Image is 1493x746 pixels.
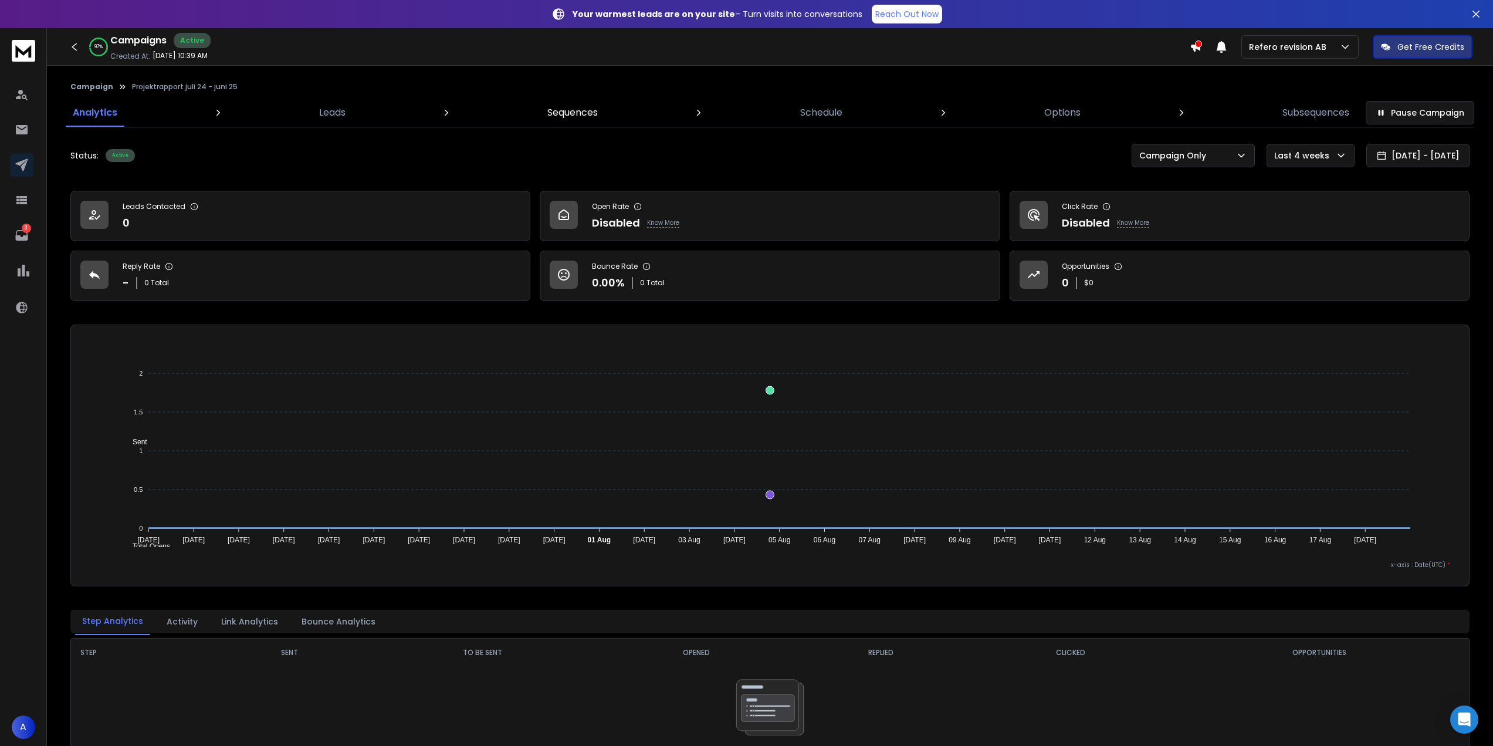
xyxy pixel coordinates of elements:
[408,536,430,544] tspan: [DATE]
[363,536,385,544] tspan: [DATE]
[1084,536,1106,544] tspan: 12 Aug
[1219,536,1241,544] tspan: 15 Aug
[110,33,167,48] h1: Campaigns
[106,149,135,162] div: Active
[124,438,147,446] span: Sent
[768,536,790,544] tspan: 05 Aug
[1062,215,1110,231] p: Disabled
[814,536,835,544] tspan: 06 Aug
[1282,106,1349,120] p: Subsequences
[139,525,143,532] tspan: 0
[1010,191,1470,241] a: Click RateDisabledKnow More
[137,536,160,544] tspan: [DATE]
[160,609,205,634] button: Activity
[90,561,1450,569] p: x-axis : Date(UTC)
[592,202,629,211] p: Open Rate
[1062,262,1109,271] p: Opportunities
[790,639,971,667] th: REPLIED
[139,370,143,377] tspan: 2
[70,251,530,301] a: Reply Rate-0 Total
[134,486,143,493] tspan: 0.5
[10,224,33,247] a: 3
[75,608,150,635] button: Step Analytics
[1037,99,1088,127] a: Options
[1062,202,1098,211] p: Click Rate
[1170,639,1469,667] th: OPPORTUNITIES
[1117,218,1149,228] p: Know More
[273,536,295,544] tspan: [DATE]
[723,536,746,544] tspan: [DATE]
[1249,41,1331,53] p: Refero revision AB
[875,8,939,20] p: Reach Out Now
[1129,536,1150,544] tspan: 13 Aug
[543,536,566,544] tspan: [DATE]
[363,639,602,667] th: TO BE SENT
[588,536,611,544] tspan: 01 Aug
[1010,251,1470,301] a: Opportunities0$0
[540,191,1000,241] a: Open RateDisabledKnow More
[12,715,35,739] button: A
[312,99,353,127] a: Leads
[174,33,211,48] div: Active
[540,251,1000,301] a: Bounce Rate0.00%0 Total
[123,215,130,231] p: 0
[123,275,129,291] p: -
[547,106,598,120] p: Sequences
[1062,275,1069,291] p: 0
[949,536,970,544] tspan: 09 Aug
[1139,150,1211,161] p: Campaign Only
[294,609,382,634] button: Bounce Analytics
[153,51,208,60] p: [DATE] 10:39 AM
[800,106,842,120] p: Schedule
[592,262,638,271] p: Bounce Rate
[1084,278,1093,288] p: $ 0
[602,639,790,667] th: OPENED
[1309,536,1331,544] tspan: 17 Aug
[94,43,103,50] p: 97 %
[1044,106,1081,120] p: Options
[1039,536,1061,544] tspan: [DATE]
[793,99,849,127] a: Schedule
[1366,144,1470,167] button: [DATE] - [DATE]
[70,82,113,92] button: Campaign
[71,639,216,667] th: STEP
[318,536,340,544] tspan: [DATE]
[640,278,665,288] p: 0 Total
[110,52,150,61] p: Created At:
[73,106,117,120] p: Analytics
[216,639,363,667] th: SENT
[182,536,205,544] tspan: [DATE]
[1264,536,1286,544] tspan: 16 Aug
[134,409,143,416] tspan: 1.5
[872,5,942,23] a: Reach Out Now
[319,106,346,120] p: Leads
[214,609,285,634] button: Link Analytics
[124,542,170,551] span: Total Opens
[70,191,530,241] a: Leads Contacted0
[453,536,475,544] tspan: [DATE]
[859,536,881,544] tspan: 07 Aug
[678,536,700,544] tspan: 03 Aug
[123,202,185,211] p: Leads Contacted
[573,8,862,20] p: – Turn visits into conversations
[592,275,625,291] p: 0.00 %
[994,536,1016,544] tspan: [DATE]
[1274,150,1334,161] p: Last 4 weeks
[144,278,169,288] p: 0 Total
[592,215,640,231] p: Disabled
[123,262,160,271] p: Reply Rate
[540,99,605,127] a: Sequences
[1174,536,1196,544] tspan: 14 Aug
[66,99,124,127] a: Analytics
[132,82,238,92] p: Projektrapport juli 24 - juni 25
[573,8,735,20] strong: Your warmest leads are on your site
[22,224,31,233] p: 3
[1366,101,1474,124] button: Pause Campaign
[12,40,35,62] img: logo
[633,536,655,544] tspan: [DATE]
[971,639,1169,667] th: CLICKED
[1450,706,1478,734] div: Open Intercom Messenger
[647,218,679,228] p: Know More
